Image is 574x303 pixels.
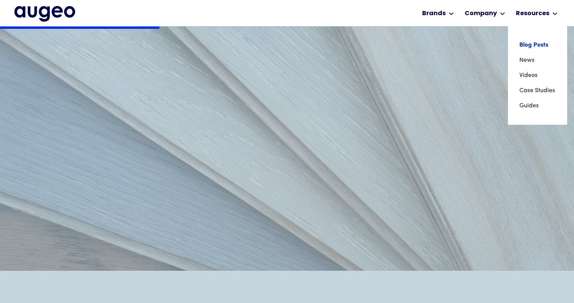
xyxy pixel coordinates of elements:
a: Blog Posts [519,38,556,53]
a: home [14,6,75,21]
div: Resources [516,9,549,18]
a: Videos [519,68,556,83]
img: Augeo's full logo in midnight blue. [14,6,75,21]
nav: Resources [508,26,567,125]
div: Brands [422,9,446,18]
div: Company [465,9,497,18]
a: Guides [519,98,556,113]
a: News [519,53,556,68]
a: Case Studies [519,83,556,98]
